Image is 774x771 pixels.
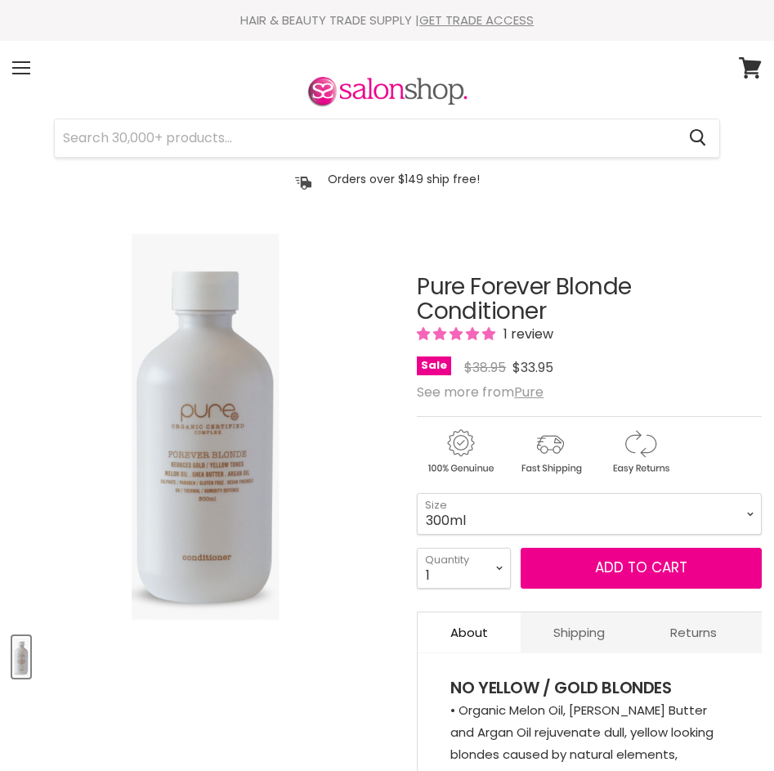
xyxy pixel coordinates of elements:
[521,548,762,589] button: Add to cart
[14,638,29,676] img: Pure Forever Blonde Conditioner
[499,325,553,343] span: 1 review
[676,119,719,157] button: Search
[54,119,720,158] form: Product
[417,356,451,375] span: Sale
[638,612,749,652] a: Returns
[55,119,676,157] input: Search
[417,325,499,343] span: 5.00 stars
[417,427,503,477] img: genuine.gif
[419,11,534,29] a: GET TRADE ACCESS
[450,678,729,699] h4: NO YELLOW / GOLD BLONDES
[12,636,30,678] button: Pure Forever Blonde Conditioner
[417,383,544,401] span: See more from
[418,612,521,652] a: About
[507,427,593,477] img: shipping.gif
[328,172,480,186] p: Orders over $149 ship free!
[12,234,398,620] div: Pure Forever Blonde Conditioner image. Click or Scroll to Zoom.
[417,275,762,325] h1: Pure Forever Blonde Conditioner
[595,558,687,577] span: Add to cart
[132,234,278,620] img: Pure Forever Blonde Conditioner
[521,612,638,652] a: Shipping
[10,631,400,678] div: Product thumbnails
[512,358,553,377] span: $33.95
[514,383,544,401] a: Pure
[464,358,506,377] span: $38.95
[597,427,683,477] img: returns.gif
[417,548,511,589] select: Quantity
